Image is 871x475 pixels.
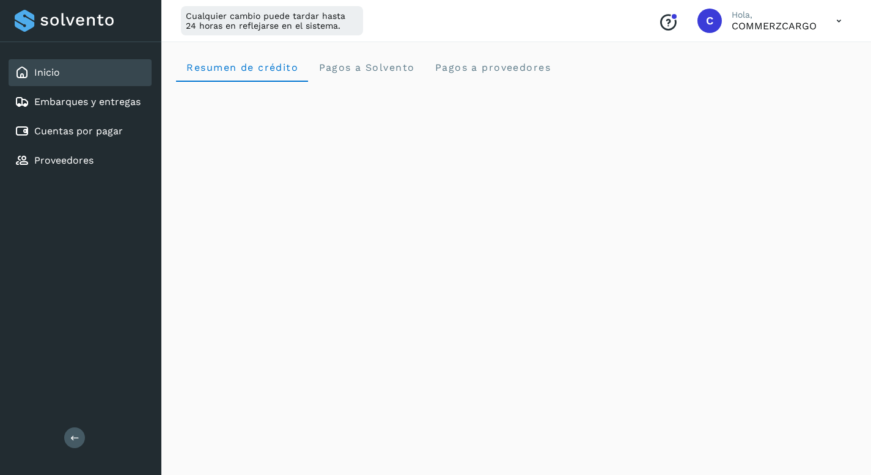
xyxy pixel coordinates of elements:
p: Hola, [732,10,817,20]
p: COMMERZCARGO [732,20,817,32]
div: Embarques y entregas [9,89,152,115]
span: Pagos a proveedores [434,62,551,73]
div: Cuentas por pagar [9,118,152,145]
span: Resumen de crédito [186,62,298,73]
a: Proveedores [34,154,94,166]
span: Pagos a Solvento [318,62,414,73]
a: Embarques y entregas [34,96,141,107]
a: Inicio [34,67,60,78]
a: Cuentas por pagar [34,125,123,137]
div: Proveedores [9,147,152,174]
div: Inicio [9,59,152,86]
div: Cualquier cambio puede tardar hasta 24 horas en reflejarse en el sistema. [181,6,363,35]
